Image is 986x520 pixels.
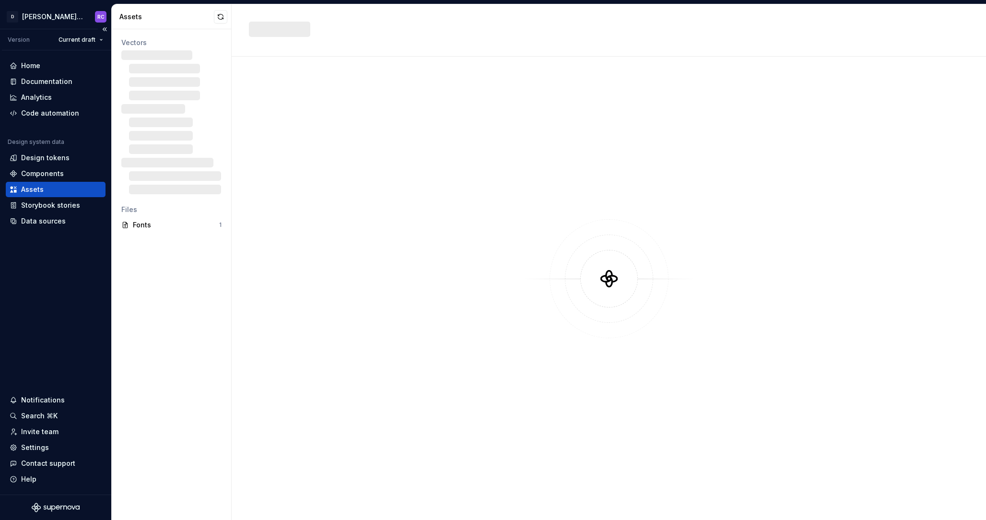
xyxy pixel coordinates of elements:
[121,38,222,47] div: Vectors
[21,411,58,421] div: Search ⌘K
[6,90,106,105] a: Analytics
[133,220,219,230] div: Fonts
[21,474,36,484] div: Help
[8,36,30,44] div: Version
[6,456,106,471] button: Contact support
[21,427,59,437] div: Invite team
[2,6,109,27] button: D[PERSON_NAME]-design-systemRC
[6,166,106,181] a: Components
[21,77,72,86] div: Documentation
[6,198,106,213] a: Storybook stories
[97,13,105,21] div: RC
[21,216,66,226] div: Data sources
[21,443,49,452] div: Settings
[121,205,222,214] div: Files
[59,36,95,44] span: Current draft
[21,153,70,163] div: Design tokens
[54,33,107,47] button: Current draft
[6,440,106,455] a: Settings
[7,11,18,23] div: D
[6,408,106,424] button: Search ⌘K
[21,395,65,405] div: Notifications
[6,182,106,197] a: Assets
[6,106,106,121] a: Code automation
[117,217,225,233] a: Fonts1
[6,424,106,439] a: Invite team
[6,472,106,487] button: Help
[21,108,79,118] div: Code automation
[98,23,111,36] button: Collapse sidebar
[21,169,64,178] div: Components
[32,503,80,512] svg: Supernova Logo
[6,392,106,408] button: Notifications
[219,221,222,229] div: 1
[6,58,106,73] a: Home
[21,201,80,210] div: Storybook stories
[21,185,44,194] div: Assets
[8,138,64,146] div: Design system data
[21,459,75,468] div: Contact support
[21,93,52,102] div: Analytics
[6,150,106,165] a: Design tokens
[6,74,106,89] a: Documentation
[22,12,83,22] div: [PERSON_NAME]-design-system
[21,61,40,71] div: Home
[119,12,214,22] div: Assets
[6,213,106,229] a: Data sources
